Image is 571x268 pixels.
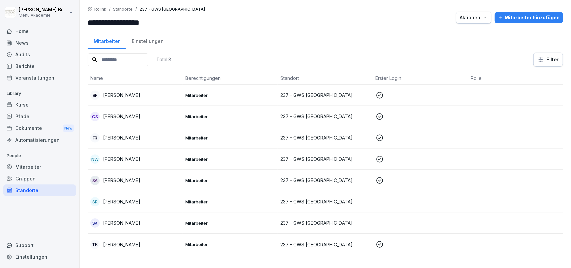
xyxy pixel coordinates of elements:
p: [PERSON_NAME] [103,113,140,120]
p: 237 - GWS [GEOGRAPHIC_DATA] [280,241,370,248]
p: Standorte [113,7,133,12]
p: [PERSON_NAME] [103,198,140,205]
p: 237 - GWS [GEOGRAPHIC_DATA] [139,7,205,12]
a: Gruppen [3,173,76,184]
p: 237 - GWS [GEOGRAPHIC_DATA] [280,134,370,141]
div: BF [90,91,100,100]
p: Mitarbeiter [185,92,275,98]
p: [PERSON_NAME] [103,177,140,184]
a: Veranstaltungen [3,72,76,84]
p: Library [3,88,76,99]
p: 237 - GWS [GEOGRAPHIC_DATA] [280,155,370,162]
p: Menü Akademie [19,13,67,18]
p: 237 - GWS [GEOGRAPHIC_DATA] [280,219,370,226]
p: Mitarbeiter [185,156,275,162]
a: Mitarbeiter [3,161,76,173]
div: Filter [538,56,559,63]
a: Standorte [3,184,76,196]
a: News [3,37,76,49]
p: [PERSON_NAME] [103,219,140,226]
a: Home [3,25,76,37]
div: Aktionen [460,14,488,21]
a: Pfade [3,111,76,122]
th: Rolle [468,72,563,85]
div: SK [90,218,100,228]
p: Mitarbeiter [185,177,275,183]
p: Mitarbeiter [185,220,275,226]
a: Mitarbeiter [88,32,126,49]
th: Berechtigungen [183,72,278,85]
a: Audits [3,49,76,60]
p: People [3,150,76,161]
p: [PERSON_NAME] [103,155,140,162]
p: [PERSON_NAME] Bruns [19,7,67,13]
p: 237 - GWS [GEOGRAPHIC_DATA] [280,198,370,205]
a: Kurse [3,99,76,111]
th: Erster Login [373,72,468,85]
button: Filter [534,53,563,66]
div: Support [3,239,76,251]
div: NW [90,154,100,164]
p: [PERSON_NAME] [103,134,140,141]
div: New [63,125,74,132]
a: Berichte [3,60,76,72]
th: Standort [278,72,373,85]
div: TK [90,240,100,249]
p: [PERSON_NAME] [103,92,140,99]
div: FR [90,133,100,142]
th: Name [88,72,183,85]
div: Dokumente [3,122,76,134]
a: Einstellungen [3,251,76,263]
button: Aktionen [456,12,491,24]
p: Mitarbeiter [185,199,275,205]
p: [PERSON_NAME] [103,241,140,248]
p: Mitarbeiter [185,241,275,247]
p: / [135,7,137,12]
button: Mitarbeiter hinzufügen [495,12,563,23]
a: DokumenteNew [3,122,76,134]
p: / [109,7,110,12]
p: 237 - GWS [GEOGRAPHIC_DATA] [280,92,370,99]
div: SR [90,197,100,206]
a: Automatisierungen [3,134,76,146]
a: Einstellungen [126,32,169,49]
a: Rolink [94,7,106,12]
p: 237 - GWS [GEOGRAPHIC_DATA] [280,177,370,184]
p: Mitarbeiter [185,135,275,141]
p: Total: 8 [156,56,171,63]
div: CS [90,112,100,121]
div: SA [90,176,100,185]
p: Mitarbeiter [185,114,275,120]
p: 237 - GWS [GEOGRAPHIC_DATA] [280,113,370,120]
div: Mitarbeiter hinzufügen [498,14,560,21]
